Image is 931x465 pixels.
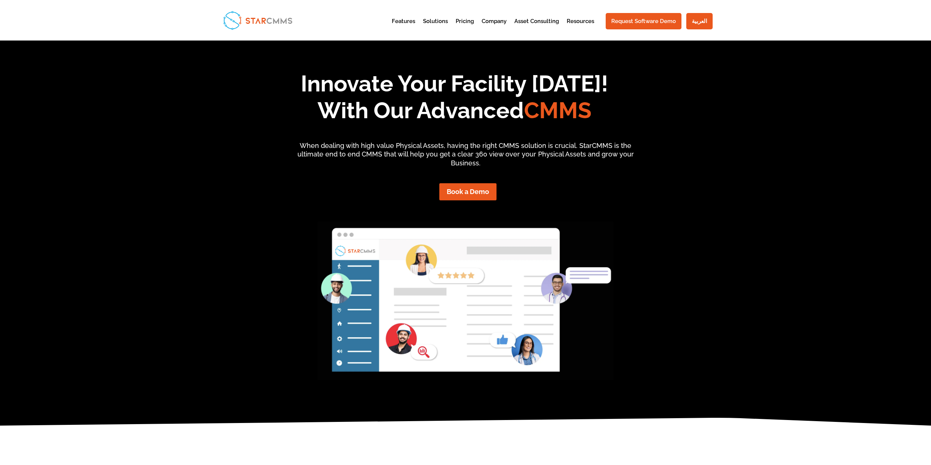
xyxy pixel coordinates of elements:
[514,19,559,37] a: Asset Consulting
[220,8,296,32] img: StarCMMS
[456,19,474,37] a: Pricing
[439,183,497,200] a: Book a Demo
[606,13,681,29] a: Request Software Demo
[197,70,712,127] h1: Innovate Your Facility [DATE]! With Our Advanced
[318,219,613,380] img: Aladdin-header2 (1)
[423,19,448,37] a: Solutions
[392,19,415,37] a: Features
[567,19,594,37] a: Resources
[290,141,641,168] p: When dealing with high value Physical Assets, having the right CMMS solution is crucial. StarCMMS...
[524,97,592,123] span: CMMS
[686,13,713,29] a: العربية
[482,19,507,37] a: Company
